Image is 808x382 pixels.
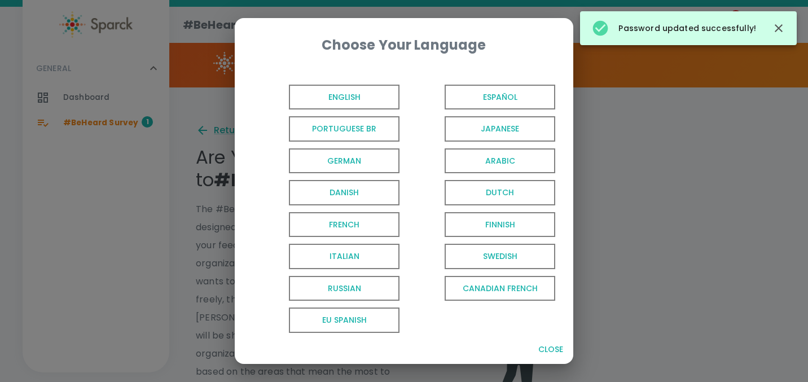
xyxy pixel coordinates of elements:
[248,145,404,177] button: German
[289,276,399,301] span: Russian
[248,113,404,145] button: Portuguese BR
[404,209,560,241] button: Finnish
[289,244,399,269] span: Italian
[445,212,555,238] span: Finnish
[445,180,555,205] span: Dutch
[248,273,404,305] button: Russian
[591,15,756,42] div: Password updated successfully!
[248,240,404,273] button: Italian
[289,212,399,238] span: French
[404,177,560,209] button: Dutch
[445,244,555,269] span: Swedish
[445,276,555,301] span: Canadian French
[289,116,399,142] span: Portuguese BR
[248,209,404,241] button: French
[289,85,399,110] span: English
[404,273,560,305] button: Canadian French
[248,304,404,336] button: EU Spanish
[404,81,560,113] button: Español
[404,113,560,145] button: Japanese
[248,177,404,209] button: Danish
[253,36,555,54] div: Choose Your Language
[404,240,560,273] button: Swedish
[445,85,555,110] span: Español
[289,180,399,205] span: Danish
[248,81,404,113] button: English
[404,145,560,177] button: Arabic
[533,339,569,360] button: Close
[445,148,555,174] span: Arabic
[445,116,555,142] span: Japanese
[289,148,399,174] span: German
[289,308,399,333] span: EU Spanish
